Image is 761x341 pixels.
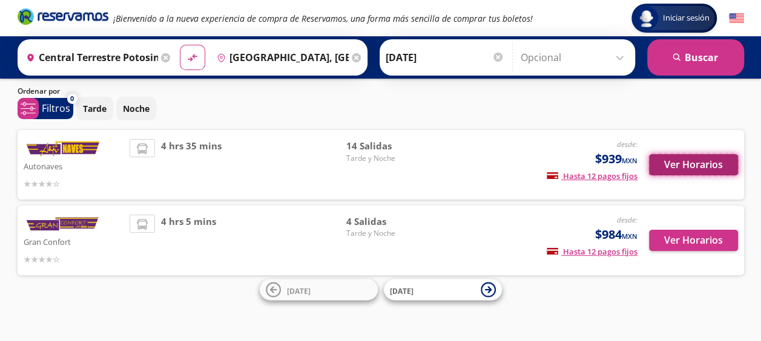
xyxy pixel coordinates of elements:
[24,158,124,173] p: Autonaves
[622,156,637,165] small: MXN
[161,139,222,190] span: 4 hrs 35 mins
[547,246,637,257] span: Hasta 12 pagos fijos
[649,230,738,251] button: Ver Horarios
[622,232,637,241] small: MXN
[647,39,744,76] button: Buscar
[83,102,107,115] p: Tarde
[595,150,637,168] span: $939
[161,215,216,266] span: 4 hrs 5 mins
[18,98,73,119] button: 0Filtros
[390,285,413,296] span: [DATE]
[521,42,629,73] input: Opcional
[346,139,430,153] span: 14 Salidas
[21,42,158,73] input: Buscar Origen
[729,11,744,26] button: English
[24,234,124,248] p: Gran Confort
[658,12,714,24] span: Iniciar sesión
[24,139,102,158] img: Autonaves
[24,215,102,234] img: Gran Confort
[346,215,430,229] span: 4 Salidas
[18,86,60,97] p: Ordenar por
[386,42,504,73] input: Elegir Fecha
[76,97,113,120] button: Tarde
[18,7,108,25] i: Brand Logo
[346,228,430,239] span: Tarde y Noche
[617,139,637,149] em: desde:
[212,42,349,73] input: Buscar Destino
[113,13,533,24] em: ¡Bienvenido a la nueva experiencia de compra de Reservamos, una forma más sencilla de comprar tus...
[649,154,738,175] button: Ver Horarios
[384,279,502,300] button: [DATE]
[70,94,74,104] span: 0
[260,279,378,300] button: [DATE]
[116,97,156,120] button: Noche
[287,285,311,296] span: [DATE]
[547,170,637,181] span: Hasta 12 pagos fijos
[18,7,108,29] a: Brand Logo
[42,101,70,115] p: Filtros
[617,215,637,225] em: desde:
[346,153,430,164] span: Tarde y Noche
[123,102,150,115] p: Noche
[595,226,637,244] span: $984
